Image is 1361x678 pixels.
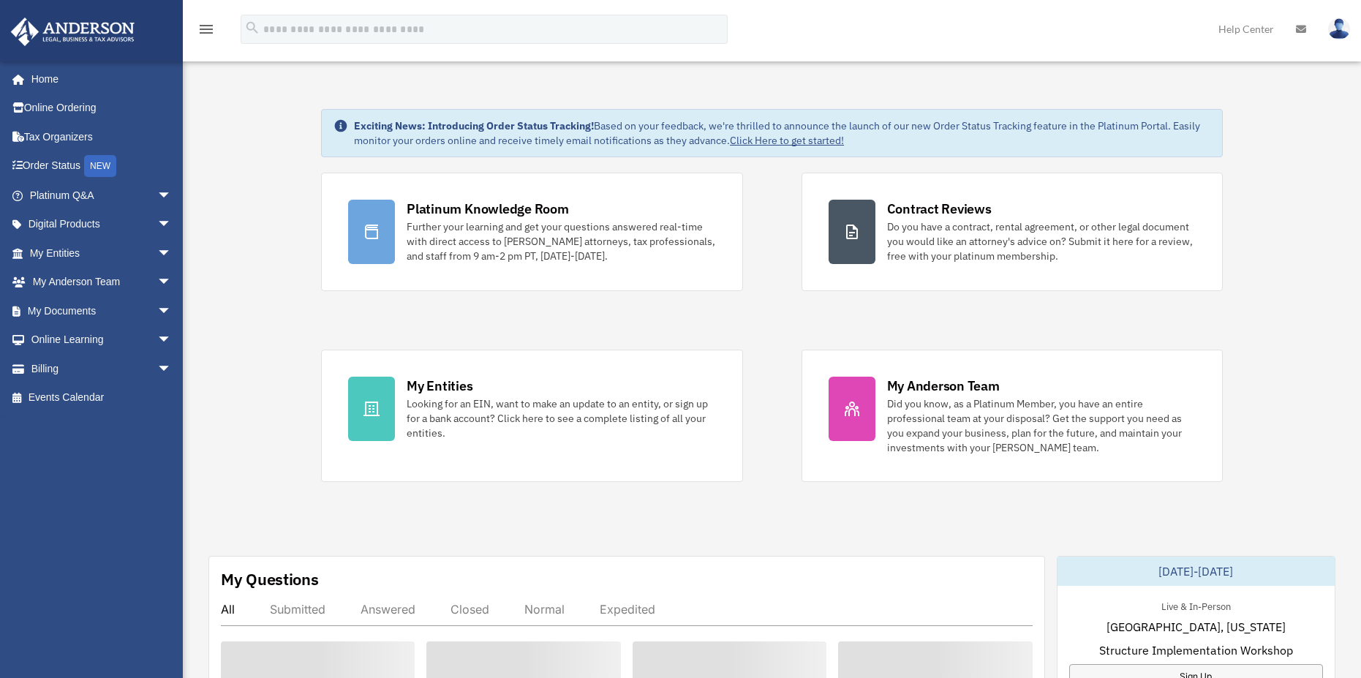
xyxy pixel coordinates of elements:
[10,238,194,268] a: My Entitiesarrow_drop_down
[221,602,235,617] div: All
[887,377,1000,395] div: My Anderson Team
[10,122,194,151] a: Tax Organizers
[354,119,594,132] strong: Exciting News: Introducing Order Status Tracking!
[10,64,186,94] a: Home
[10,296,194,325] a: My Documentsarrow_drop_down
[10,268,194,297] a: My Anderson Teamarrow_drop_down
[600,602,655,617] div: Expedited
[407,219,715,263] div: Further your learning and get your questions answered real-time with direct access to [PERSON_NAM...
[157,238,186,268] span: arrow_drop_down
[157,268,186,298] span: arrow_drop_down
[7,18,139,46] img: Anderson Advisors Platinum Portal
[361,602,415,617] div: Answered
[450,602,489,617] div: Closed
[157,296,186,326] span: arrow_drop_down
[887,219,1196,263] div: Do you have a contract, rental agreement, or other legal document you would like an attorney's ad...
[157,181,186,211] span: arrow_drop_down
[10,94,194,123] a: Online Ordering
[1057,557,1335,586] div: [DATE]-[DATE]
[10,151,194,181] a: Order StatusNEW
[10,210,194,239] a: Digital Productsarrow_drop_down
[10,383,194,413] a: Events Calendar
[197,20,215,38] i: menu
[730,134,844,147] a: Click Here to get started!
[887,200,992,218] div: Contract Reviews
[10,354,194,383] a: Billingarrow_drop_down
[407,396,715,440] div: Looking for an EIN, want to make an update to an entity, or sign up for a bank account? Click her...
[321,173,742,291] a: Platinum Knowledge Room Further your learning and get your questions answered real-time with dire...
[802,350,1223,482] a: My Anderson Team Did you know, as a Platinum Member, you have an entire professional team at your...
[221,568,319,590] div: My Questions
[321,350,742,482] a: My Entities Looking for an EIN, want to make an update to an entity, or sign up for a bank accoun...
[84,155,116,177] div: NEW
[407,200,569,218] div: Platinum Knowledge Room
[157,325,186,355] span: arrow_drop_down
[157,210,186,240] span: arrow_drop_down
[10,181,194,210] a: Platinum Q&Aarrow_drop_down
[354,118,1210,148] div: Based on your feedback, we're thrilled to announce the launch of our new Order Status Tracking fe...
[1099,641,1293,659] span: Structure Implementation Workshop
[407,377,472,395] div: My Entities
[524,602,565,617] div: Normal
[1150,598,1243,613] div: Live & In-Person
[270,602,325,617] div: Submitted
[1328,18,1350,39] img: User Pic
[244,20,260,36] i: search
[10,325,194,355] a: Online Learningarrow_drop_down
[802,173,1223,291] a: Contract Reviews Do you have a contract, rental agreement, or other legal document you would like...
[197,26,215,38] a: menu
[887,396,1196,455] div: Did you know, as a Platinum Member, you have an entire professional team at your disposal? Get th...
[1106,618,1286,636] span: [GEOGRAPHIC_DATA], [US_STATE]
[157,354,186,384] span: arrow_drop_down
